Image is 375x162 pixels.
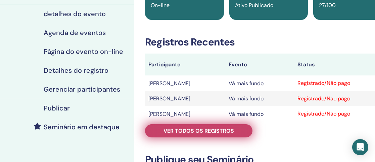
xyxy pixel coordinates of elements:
[148,80,190,87] font: [PERSON_NAME]
[297,61,315,68] font: Status
[145,35,235,48] font: Registros Recentes
[44,28,106,37] font: Agenda de eventos
[319,2,336,9] font: 27/100
[148,61,181,68] font: Participante
[229,80,264,87] font: Vá mais fundo
[235,2,273,9] font: Ativo Publicado
[352,139,368,155] div: Abra o Intercom Messenger
[229,61,247,68] font: Evento
[44,47,123,56] font: Página do evento on-line
[44,66,108,75] font: Detalhes do registro
[297,95,350,102] font: Registrado/Não pago
[151,2,170,9] font: On-line
[297,79,350,87] font: Registrado/Não pago
[163,127,234,134] font: Ver todos os registros
[148,95,190,102] font: [PERSON_NAME]
[145,124,252,137] a: Ver todos os registros
[44,123,120,131] font: Seminário em destaque
[44,9,106,18] font: detalhes do evento
[297,110,350,117] font: Registrado/Não pago
[44,85,120,94] font: Gerenciar participantes
[44,104,70,112] font: Publicar
[229,110,264,118] font: Vá mais fundo
[148,110,190,118] font: [PERSON_NAME]
[229,95,264,102] font: Vá mais fundo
